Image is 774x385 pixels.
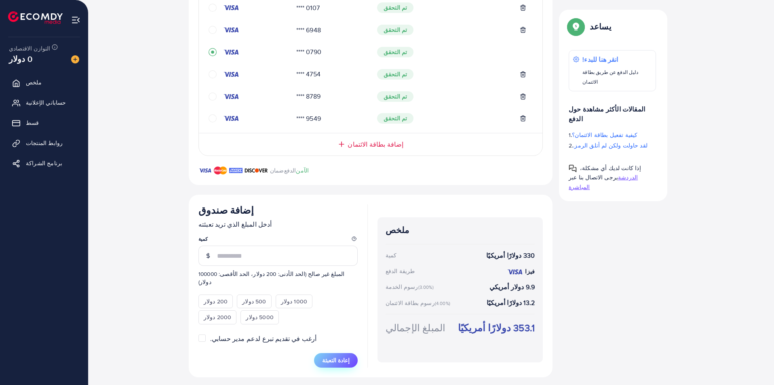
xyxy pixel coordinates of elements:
[569,19,583,34] img: دليل النوافذ المنبثقة
[384,70,407,78] font: تم التحقق
[223,93,239,100] img: ائتمان
[386,224,409,236] font: ملخص
[223,27,239,33] img: ائتمان
[572,131,637,139] font: كيفية تفعيل بطاقة الائتمان؟
[573,141,647,149] font: لقد حاولت ولكن لم أتلق الرمز.
[9,53,32,65] font: 0 دولار
[245,166,268,175] img: ماركة
[487,298,535,307] font: 13.2 دولارًا أمريكيًا
[198,236,208,242] font: كمية
[418,284,434,290] font: (3.00%)
[210,334,317,343] font: أرغب في تقديم تبرع لدعم مدير حسابي.
[6,135,82,151] a: روابط المنتجات
[384,93,407,101] font: تم التحقق
[740,349,768,379] iframe: محادثة
[71,55,79,63] img: صورة
[284,166,296,175] font: الدفع
[458,321,535,335] font: 353.1 دولارًا أمريكيًا
[198,166,212,175] img: ماركة
[9,44,51,53] font: التوازن الاقتصادي
[6,74,82,90] a: ملخص
[281,297,307,305] font: 1000 دولار
[384,26,407,34] font: تم التحقق
[296,166,309,175] font: الآمن
[569,131,572,139] font: 1.
[223,115,239,122] img: ائتمان
[198,203,254,217] font: إضافة صندوق
[314,353,358,368] button: إعادة التعبئة
[486,251,535,260] font: 330 دولارًا أمريكيًا
[6,95,82,111] a: حساباتي الإعلانية
[386,299,435,307] font: رسوم بطاقة الائتمان
[26,159,62,167] font: برنامج الشراكة
[229,166,243,175] img: ماركة
[71,15,80,25] img: قائمة طعام
[242,297,266,305] font: 500 دولار
[223,49,239,55] img: ائتمان
[270,166,284,175] font: ضمان
[489,282,535,291] font: 9.9 دولار أمريكي
[569,164,641,181] font: إذا كانت لديك أي مشكلة، يرجى الاتصال بنا عبر
[386,283,418,291] font: رسوم الخدمة
[6,155,82,171] a: برنامج الشراكة
[209,26,217,34] svg: دائرة
[525,267,535,276] font: فيزا
[384,4,407,12] font: تم التحقق
[209,114,217,122] svg: دائرة
[198,270,344,286] font: المبلغ غير صالح (الحد الأدنى: 200 دولار، الحد الأقصى: 100000 دولار)
[198,220,272,229] font: أدخل المبلغ الذي تريد تعبئته
[223,4,239,11] img: ائتمان
[214,166,227,175] img: ماركة
[26,78,42,86] font: ملخص
[8,11,63,24] img: الشعار
[386,321,445,335] font: المبلغ الإجمالي
[204,313,231,321] font: 2000 دولار
[582,69,638,85] font: دليل الدفع عن طريق بطاقة الائتمان
[569,141,573,149] font: 2.
[384,114,407,122] font: تم التحقق
[569,105,645,123] font: المقالات الأكثر مشاهدة حول الدفع
[6,115,82,131] a: قسط
[386,267,415,275] font: طريقة الدفع
[322,356,350,364] font: إعادة التعبئة
[348,140,403,149] font: إضافة بطاقة الائتمان
[384,48,407,56] font: تم التحقق
[209,48,217,56] svg: دائرة التسجيل
[435,300,450,307] font: (4.00%)
[590,21,612,32] font: يساعد
[26,99,66,107] font: حساباتي الإعلانية
[209,93,217,101] svg: دائرة
[246,313,273,321] font: 5000 دولار
[582,55,618,64] font: انقر هنا للبدء!
[386,251,397,259] font: كمية
[209,4,217,12] svg: دائرة
[204,297,228,305] font: 200 دولار
[507,269,523,275] img: ائتمان
[26,119,39,127] font: قسط
[223,71,239,78] img: ائتمان
[569,164,577,173] img: دليل النوافذ المنبثقة
[209,70,217,78] svg: دائرة
[26,139,63,147] font: روابط المنتجات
